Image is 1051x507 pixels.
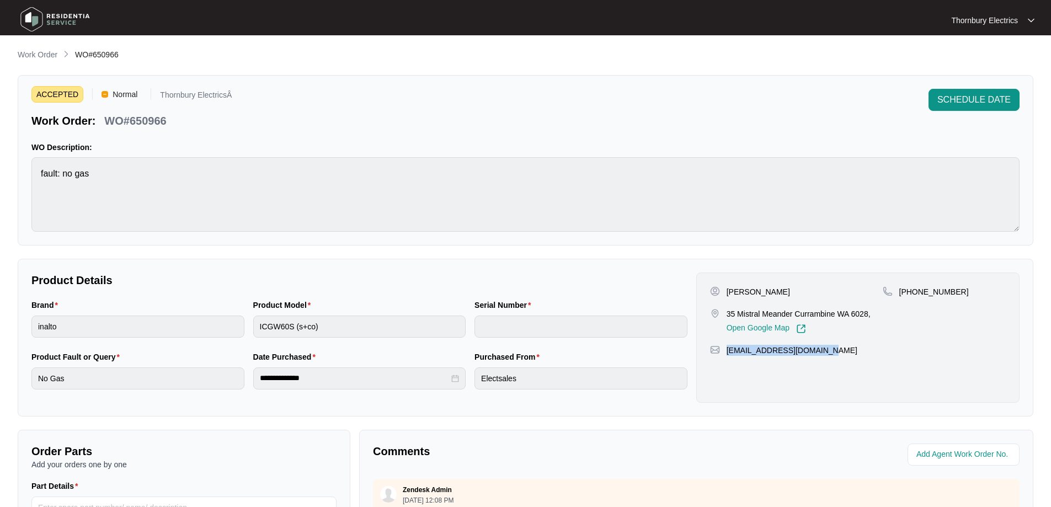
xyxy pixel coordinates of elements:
input: Serial Number [474,316,687,338]
a: Work Order [15,49,60,61]
img: user.svg [380,486,397,503]
p: [DATE] 12:08 PM [403,497,454,504]
a: Open Google Map [727,324,806,334]
p: [PERSON_NAME] [727,286,790,297]
label: Date Purchased [253,351,320,362]
input: Product Model [253,316,466,338]
input: Purchased From [474,367,687,389]
img: Vercel Logo [102,91,108,98]
img: dropdown arrow [1028,18,1034,23]
img: residentia service logo [17,3,94,36]
p: Work Order: [31,113,95,129]
p: 35 Mistral Meander Currambine WA 6028, [727,308,871,319]
img: Link-External [796,324,806,334]
label: Product Model [253,300,316,311]
p: Zendesk Admin [403,485,452,494]
textarea: fault: no gas [31,157,1020,232]
p: Order Parts [31,444,337,459]
p: WO#650966 [104,113,166,129]
p: Thornbury Electrics [951,15,1018,26]
button: SCHEDULE DATE [929,89,1020,111]
span: WO#650966 [75,50,119,59]
p: Product Details [31,273,687,288]
input: Date Purchased [260,372,450,384]
p: Comments [373,444,689,459]
p: Work Order [18,49,57,60]
input: Product Fault or Query [31,367,244,389]
span: SCHEDULE DATE [937,93,1011,106]
img: chevron-right [62,50,71,58]
p: WO Description: [31,142,1020,153]
label: Purchased From [474,351,544,362]
p: Add your orders one by one [31,459,337,470]
label: Part Details [31,481,83,492]
label: Product Fault or Query [31,351,124,362]
input: Add Agent Work Order No. [916,448,1013,461]
p: [EMAIL_ADDRESS][DOMAIN_NAME] [727,345,857,356]
label: Serial Number [474,300,535,311]
span: ACCEPTED [31,86,83,103]
img: map-pin [710,345,720,355]
input: Brand [31,316,244,338]
p: [PHONE_NUMBER] [899,286,969,297]
img: map-pin [710,308,720,318]
p: Thornbury ElectricsÂ [160,91,232,103]
img: map-pin [883,286,893,296]
span: Normal [108,86,142,103]
img: user-pin [710,286,720,296]
label: Brand [31,300,62,311]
